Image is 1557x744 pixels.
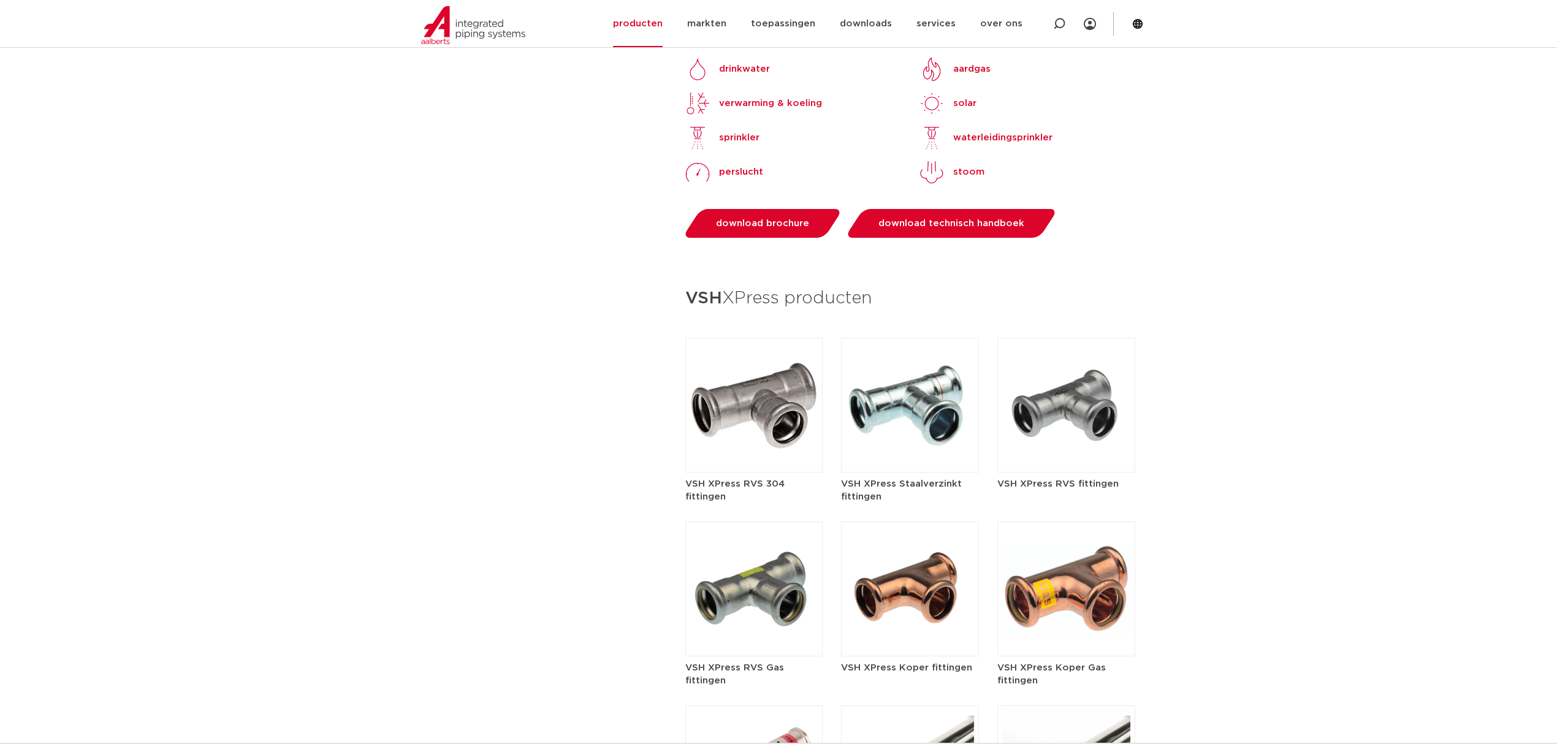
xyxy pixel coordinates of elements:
p: waterleidingsprinkler [953,131,1053,145]
span: download brochure [716,219,809,228]
a: VSH XPress Koper Gas fittingen [997,584,1135,687]
a: stoom [919,160,984,184]
a: solarsolar [919,91,976,116]
p: aardgas [953,62,991,77]
a: download technisch handboek [845,209,1059,238]
a: sprinkler [685,126,759,150]
h5: VSH XPress Koper Gas fittingen [997,661,1135,687]
a: Drinkwaterdrinkwater [685,57,770,82]
span: download technisch handboek [878,219,1024,228]
img: Drinkwater [685,57,710,82]
a: VSH XPress Staalverzinkt fittingen [841,400,979,503]
p: stoom [953,165,984,180]
a: VSH XPress RVS Gas fittingen [685,584,823,687]
strong: VSH [685,290,722,307]
p: solar [953,96,976,111]
a: aardgas [919,57,991,82]
a: perslucht [685,160,763,184]
p: verwarming & koeling [719,96,822,111]
h5: VSH XPress RVS 304 fittingen [685,477,823,503]
a: VSH XPress Koper fittingen [841,584,979,674]
h5: VSH XPress Staalverzinkt fittingen [841,477,979,503]
h5: VSH XPress Koper fittingen [841,661,979,674]
a: waterleidingsprinkler [919,126,1053,150]
img: solar [919,91,944,116]
a: download brochure [682,209,843,238]
p: sprinkler [719,131,759,145]
a: VSH XPress RVS fittingen [997,400,1135,490]
p: perslucht [719,165,763,180]
p: drinkwater [719,62,770,77]
a: verwarming & koeling [685,91,822,116]
h5: VSH XPress RVS fittingen [997,477,1135,490]
h5: VSH XPress RVS Gas fittingen [685,661,823,687]
a: VSH XPress RVS 304 fittingen [685,400,823,503]
h3: XPress producten [685,284,1136,313]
